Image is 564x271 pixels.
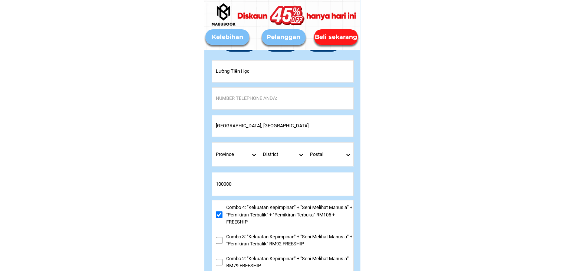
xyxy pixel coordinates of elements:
[306,143,353,166] select: Select postal code
[212,88,353,109] input: Input phone_number
[212,172,353,196] input: Input postal_code
[212,61,353,82] input: Input full_name
[226,255,353,270] span: Combo 2: "Kekuatan Kepimpinan" + "Seni Melihat Manusia" RM79 FREESHIP
[226,204,353,226] span: Combo 4: "Kekuatan Kepimpinan" + "Seni Melihat Manusia" + "Pemikiran Terbalik" + "Pemikiran Terbu...
[212,115,353,137] input: Input address
[226,233,353,248] span: Combo 3: "Kekuatan Kepimpinan" + "Seni Melihat Manusia" + "Pemikiran Terbalik" RM92 FREESHIP
[259,143,306,166] select: Select district
[216,259,222,265] input: Combo 2: "Kekuatan Kepimpinan" + "Seni Melihat Manusia" RM79 FREESHIP
[216,211,222,218] input: Combo 4: "Kekuatan Kepimpinan" + "Seni Melihat Manusia" + "Pemikiran Terbalik" + "Pemikiran Terbu...
[314,33,358,42] div: Beli sekarang
[212,143,259,166] select: Select province
[262,33,306,42] div: Pelanggan
[205,33,249,42] div: Kelebihan
[216,237,222,244] input: Combo 3: "Kekuatan Kepimpinan" + "Seni Melihat Manusia" + "Pemikiran Terbalik" RM92 FREESHIP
